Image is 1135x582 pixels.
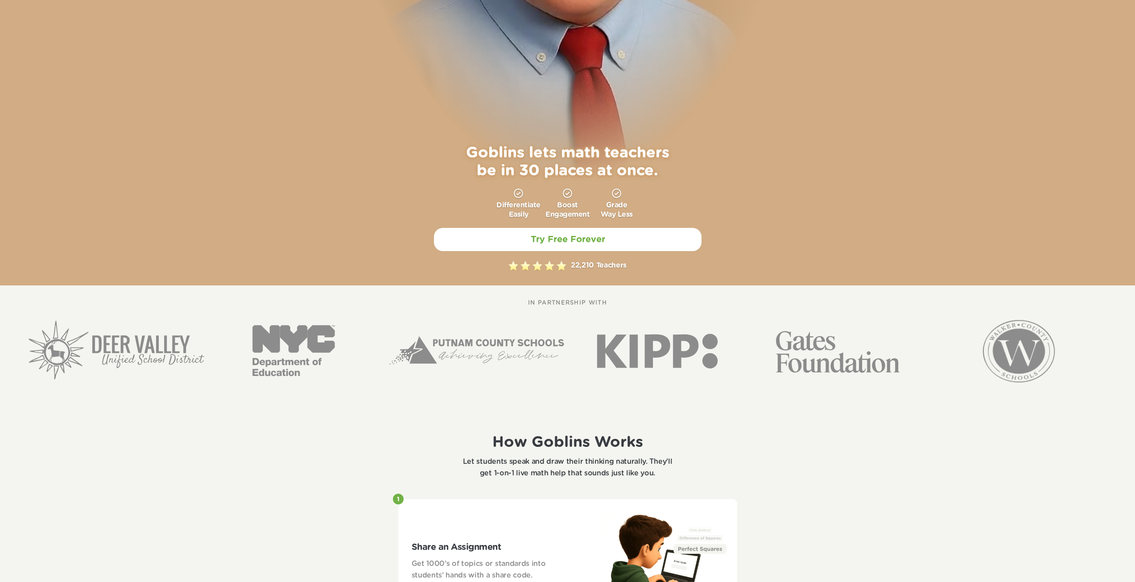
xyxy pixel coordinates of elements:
[528,299,607,308] p: IN PARTNERSHIP WITH
[397,496,400,504] p: 1
[571,260,627,272] p: 22,210 Teachers
[456,456,679,479] p: Let students speak and draw their thinking naturally. They’ll get 1-on-1 live math help that soun...
[496,201,541,219] p: Differentiate Easily
[412,558,568,581] p: Get 1000’s of topics or standards into students’ hands with a share code.
[601,201,633,219] p: Grade Way Less
[456,144,679,181] h1: Goblins lets math teachers be in 30 places at once.
[530,234,605,245] h2: Try Free Forever
[481,433,655,452] h1: How Goblins Works
[412,541,568,554] h3: Share an Assignment
[545,201,590,219] p: Boost Engagement
[434,228,702,251] a: Try Free Forever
